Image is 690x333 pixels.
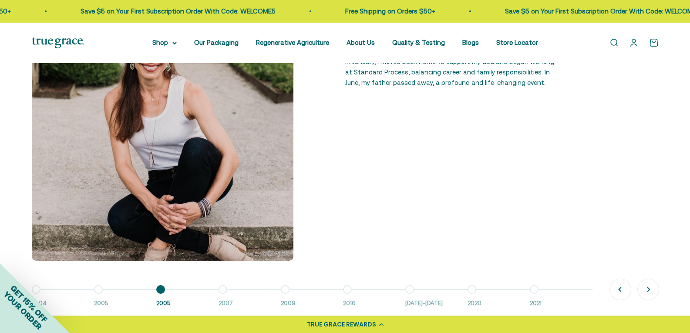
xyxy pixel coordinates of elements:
span: 2005 [156,299,210,308]
span: 2009 [281,299,334,308]
span: GET 15% OFF [9,283,49,324]
span: 2016 [343,299,397,308]
button: 2016 [343,289,405,308]
a: Regenerative Agriculture [256,39,329,46]
button: [DATE]-[DATE] [405,289,468,308]
button: 2005 [156,289,219,308]
a: Our Packaging [194,39,239,46]
a: Store Locator [496,39,538,46]
button: 2020 [468,289,530,308]
span: 2005 [94,299,148,308]
p: In January, I moved back home to support my dad and began working at Standard Process, balancing ... [345,57,560,88]
span: YOUR ORDER [2,289,44,331]
p: Save $5 on Your First Subscription Order With Code: WELCOME5 [76,6,271,17]
button: 2009 [281,289,343,308]
div: TRUE GRACE REWARDS [307,320,376,329]
a: Quality & Testing [392,39,445,46]
button: 2021 [530,289,592,308]
a: About Us [347,39,375,46]
a: Free Shipping on Orders $50+ [341,7,431,15]
span: 2020 [468,299,521,308]
summary: Shop [152,37,177,48]
span: 2021 [530,299,583,308]
span: [DATE]-[DATE] [405,299,459,308]
button: 2005 [94,289,156,308]
span: 2007 [219,299,272,308]
a: Blogs [462,39,479,46]
button: 2007 [219,289,281,308]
